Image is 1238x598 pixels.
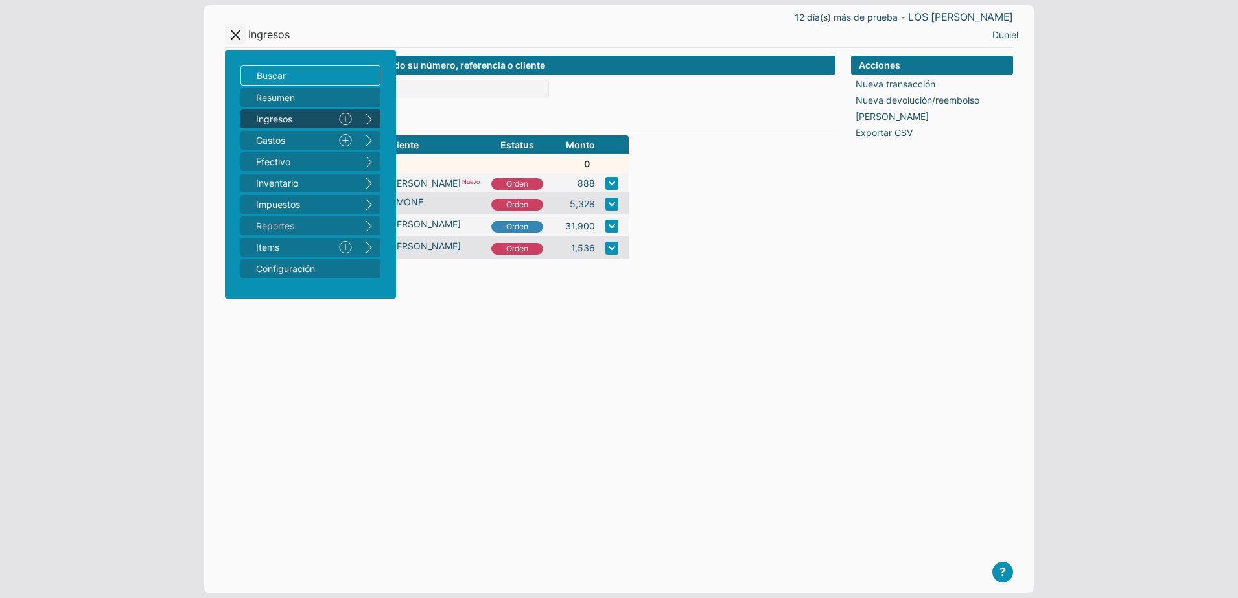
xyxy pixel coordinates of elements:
[256,133,329,147] span: Gastos
[388,217,481,231] a: [PERSON_NAME]
[256,176,352,190] span: Inventario
[856,93,979,107] a: Nueva devolución/reembolso
[570,197,595,211] a: 5,328
[248,28,290,41] span: Ingresos
[565,219,595,233] a: 31,900
[240,152,357,171] a: Efectivo
[240,88,380,107] a: Resumen
[357,238,380,257] button: right
[256,240,329,254] span: Items
[382,135,486,154] th: Cliente
[491,199,543,211] i: Orden
[256,262,352,275] span: Configuración
[357,109,380,128] button: right
[256,155,352,168] span: Efectivo
[578,176,595,190] a: 888
[486,135,548,154] th: Estatus
[240,195,357,214] a: Impuestos
[388,176,461,190] a: [PERSON_NAME]
[256,91,352,104] span: Resumen
[334,238,357,257] a: Nuevo
[256,112,329,126] span: Ingresos
[240,65,380,86] input: Buscar
[856,126,913,139] a: Exportar CSV
[357,152,380,171] button: right
[388,239,481,253] a: [PERSON_NAME]
[908,10,1013,24] a: LOS [PERSON_NAME]
[491,243,543,255] i: Orden
[240,259,380,278] a: Configuración
[240,174,357,192] a: Inventario
[461,176,481,190] span: Nuevo
[225,56,835,75] div: Encuentra una transacción ingresando su número, referencia o cliente
[388,195,481,209] a: XIMONE
[992,28,1018,41] a: Duniel Macias
[856,109,929,123] a: [PERSON_NAME]
[256,198,352,211] span: Impuestos
[571,241,595,255] a: 1,536
[491,178,543,190] i: Orden
[240,109,334,128] a: Ingresos
[795,10,898,24] a: 12 día(s) más de prueba
[225,24,246,45] button: Menu
[334,131,357,150] a: Nuevo
[851,56,1013,75] div: Acciones
[491,221,543,233] i: Orden
[548,135,600,154] th: Monto
[584,157,595,170] span: 0
[240,238,334,257] a: Items
[334,109,357,128] a: Nuevo
[901,14,905,21] span: -
[357,195,380,214] button: right
[357,216,380,235] button: right
[856,77,935,91] a: Nueva transacción
[357,174,380,192] button: right
[357,131,380,150] button: right
[240,216,357,235] a: Reportes
[240,131,334,150] a: Gastos
[992,562,1013,582] button: ?
[225,104,835,124] div: Transacciones:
